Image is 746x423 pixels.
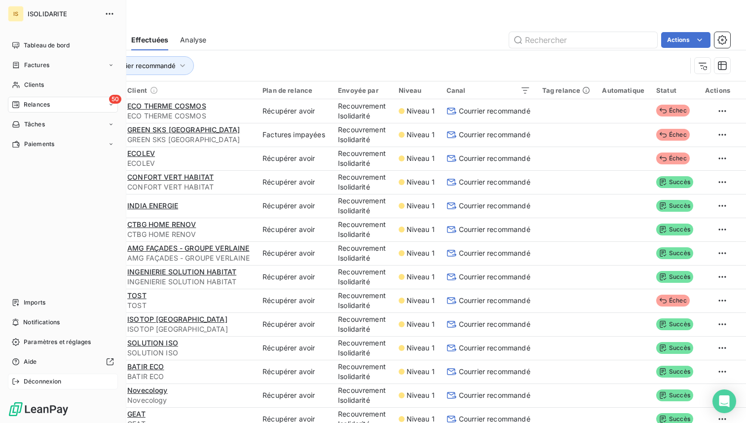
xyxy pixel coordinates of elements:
td: Récupérer avoir [257,218,332,241]
span: Effectuées [131,35,169,45]
a: Imports [8,295,118,310]
td: Récupérer avoir [257,289,332,312]
span: Échec [656,129,690,141]
span: CONFORT VERT HABITAT [127,182,251,192]
div: IS [8,6,24,22]
span: GREEN SKS [GEOGRAPHIC_DATA] [127,135,251,145]
a: Factures [8,57,118,73]
span: Imports [24,298,45,307]
div: Automatique [602,86,644,94]
td: Recouvrement Isolidarité [332,312,393,336]
td: Récupérer avoir [257,360,332,384]
span: Novecology [127,386,168,394]
span: SOLUTION ISO [127,348,251,358]
td: Recouvrement Isolidarité [332,218,393,241]
div: Niveau [399,86,435,94]
span: Échec [656,153,690,164]
span: Courrier recommandé [459,225,530,234]
td: Recouvrement Isolidarité [332,289,393,312]
span: TOST [127,291,147,300]
td: Récupérer avoir [257,241,332,265]
span: Courrier recommandé [459,296,530,306]
a: Clients [8,77,118,93]
td: Recouvrement Isolidarité [332,147,393,170]
span: Courrier recommandé [459,272,530,282]
td: Récupérer avoir [257,99,332,123]
div: Canal [447,86,530,94]
td: Factures impayées [257,123,332,147]
span: Tableau de bord [24,41,70,50]
span: Aide [24,357,37,366]
span: Succès [656,389,693,401]
span: Niveau 1 [407,296,435,306]
span: Analyse [180,35,206,45]
div: Statut [656,86,693,94]
td: Recouvrement Isolidarité [332,123,393,147]
span: Relances [24,100,50,109]
span: Succès [656,366,693,378]
span: Tâches [24,120,45,129]
span: Courrier recommandé [459,130,530,140]
td: Récupérer avoir [257,336,332,360]
td: Recouvrement Isolidarité [332,265,393,289]
span: INDIA ENERGIE [127,201,178,210]
td: Recouvrement Isolidarité [332,241,393,265]
span: 50 [109,95,121,104]
td: Récupérer avoir [257,312,332,336]
span: Clients [24,80,44,89]
span: Succès [656,271,693,283]
span: Factures [24,61,49,70]
input: Rechercher [509,32,657,48]
span: Courrier recommandé [459,319,530,329]
td: Récupérer avoir [257,265,332,289]
td: Recouvrement Isolidarité [332,384,393,407]
span: AMG FAÇADES - GROUPE VERLAINE [127,244,249,252]
span: Canal : Courrier recommandé [85,62,176,70]
span: ISOTOP [GEOGRAPHIC_DATA] [127,324,251,334]
button: Actions [661,32,710,48]
span: Succès [656,224,693,235]
a: Aide [8,354,118,370]
td: Récupérer avoir [257,194,332,218]
span: Niveau 1 [407,225,435,234]
img: Logo LeanPay [8,401,69,417]
td: Recouvrement Isolidarité [332,360,393,384]
span: Courrier recommandé [459,248,530,258]
span: Niveau 1 [407,106,435,116]
span: TOST [127,301,251,310]
span: INGENIERIE SOLUTION HABITAT [127,268,236,276]
span: Niveau 1 [407,248,435,258]
div: Open Intercom Messenger [712,389,736,413]
span: Niveau 1 [407,154,435,163]
span: Courrier recommandé [459,343,530,353]
a: Tableau de bord [8,38,118,53]
span: Courrier recommandé [459,177,530,187]
td: Récupérer avoir [257,384,332,407]
div: Actions [705,86,730,94]
span: ECO THERME COSMOS [127,102,206,110]
span: ECO THERME COSMOS [127,111,251,121]
span: GEAT [127,410,146,418]
td: Récupérer avoir [257,170,332,194]
div: Envoyée par [338,86,387,94]
span: Courrier recommandé [459,367,530,377]
td: Recouvrement Isolidarité [332,194,393,218]
a: Tâches [8,116,118,132]
span: Déconnexion [24,377,62,386]
span: CONFORT VERT HABITAT [127,173,214,181]
a: 50Relances [8,97,118,113]
td: Recouvrement Isolidarité [332,170,393,194]
a: Paramètres et réglages [8,334,118,350]
span: Paramètres et réglages [24,338,91,346]
span: ECOLEV [127,149,155,157]
td: Récupérer avoir [257,147,332,170]
span: ISOLIDARITE [28,10,99,18]
span: ECOLEV [127,158,251,168]
div: Tag relance [542,86,591,94]
span: Courrier recommandé [459,106,530,116]
span: Niveau 1 [407,272,435,282]
td: Recouvrement Isolidarité [332,336,393,360]
span: Niveau 1 [407,390,435,400]
span: BATIR ECO [127,362,164,371]
span: Niveau 1 [407,343,435,353]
